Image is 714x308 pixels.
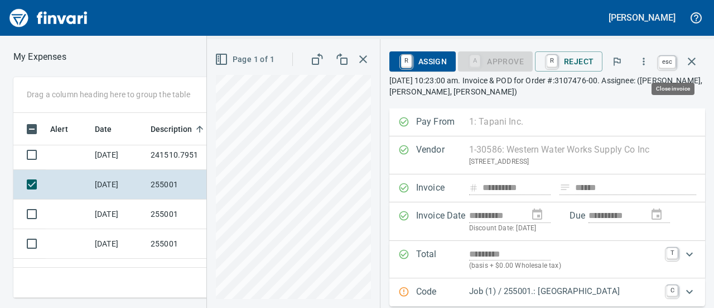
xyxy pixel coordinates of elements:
span: Description [151,122,192,136]
td: 255001 [146,229,247,259]
span: Description [151,122,207,136]
p: Drag a column heading here to group the table [27,89,190,100]
button: More [631,49,656,74]
td: 255001 [146,200,247,229]
td: 241510.7951 [146,140,247,170]
p: Total [416,248,469,272]
td: [DATE] [90,259,146,288]
div: Job Phase required [458,56,533,65]
a: R [547,55,557,67]
p: [DATE] 10:23:00 am. Invoice & POD for Order #:3107476-00. Assignee: ([PERSON_NAME], [PERSON_NAME]... [389,75,705,97]
button: [PERSON_NAME] [606,9,678,26]
h5: [PERSON_NAME] [609,12,676,23]
button: RAssign [389,51,456,72]
td: [DATE] [90,229,146,259]
span: Alert [50,122,68,136]
a: R [401,55,412,67]
a: C [667,285,678,296]
nav: breadcrumb [13,50,66,64]
button: RReject [535,51,602,72]
span: Alert [50,122,83,136]
span: Reject [544,52,594,71]
div: Expand [389,278,705,306]
p: Code [416,285,469,300]
p: My Expenses [13,50,66,64]
td: [DATE] [90,200,146,229]
a: T [667,248,678,259]
p: (basis + $0.00 Wholesale tax) [469,260,660,272]
span: Date [95,122,127,136]
button: Page 1 of 1 [213,49,279,70]
td: 255001 [146,170,247,200]
td: [DATE] [90,140,146,170]
span: Date [95,122,112,136]
span: Page 1 of 1 [217,53,274,67]
button: Flag [605,49,629,74]
td: [DATE] [90,170,146,200]
td: 255001 [146,259,247,288]
span: Assign [398,52,447,71]
p: Job (1) / 255001.: [GEOGRAPHIC_DATA] [469,285,660,298]
img: Finvari [7,4,90,31]
a: esc [659,56,676,68]
div: Expand [389,241,705,278]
